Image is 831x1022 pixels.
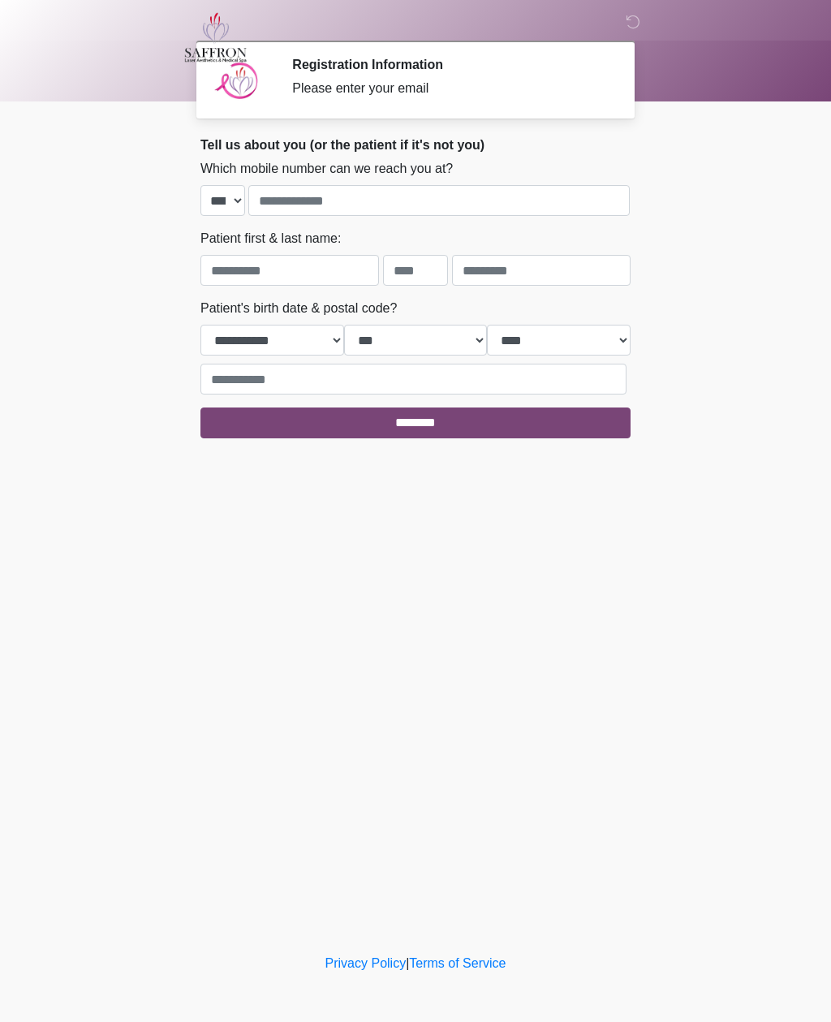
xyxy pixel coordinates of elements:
[200,299,397,318] label: Patient's birth date & postal code?
[292,79,606,98] div: Please enter your email
[200,137,631,153] h2: Tell us about you (or the patient if it's not you)
[213,57,261,106] img: Agent Avatar
[200,159,453,179] label: Which mobile number can we reach you at?
[325,956,407,970] a: Privacy Policy
[200,229,341,248] label: Patient first & last name:
[406,956,409,970] a: |
[184,12,248,63] img: Saffron Laser Aesthetics and Medical Spa Logo
[409,956,506,970] a: Terms of Service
